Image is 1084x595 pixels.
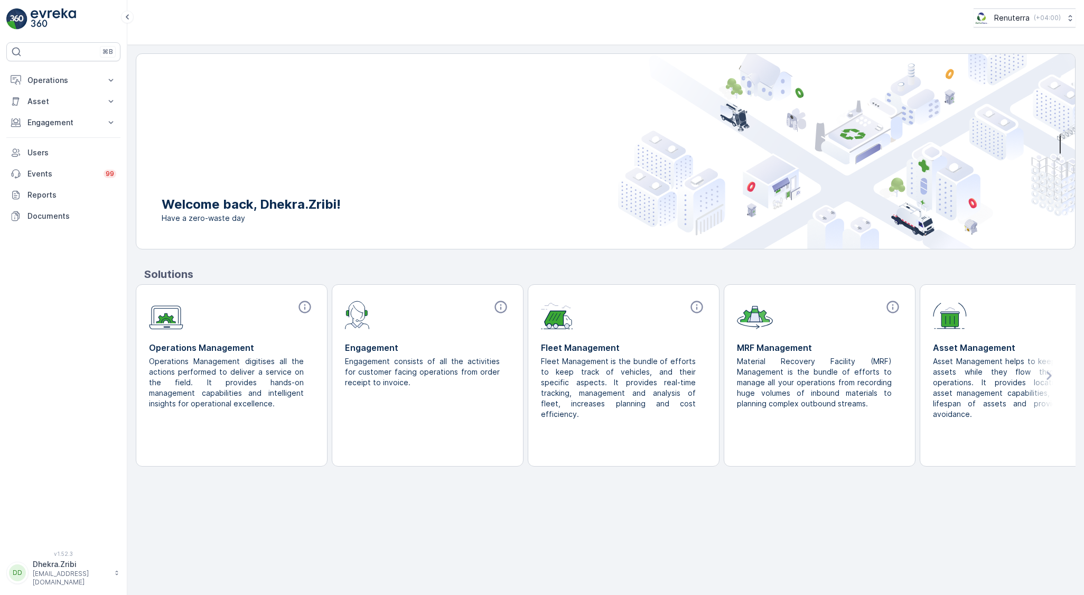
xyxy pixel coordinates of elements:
p: Material Recovery Facility (MRF) Management is the bundle of efforts to manage all your operation... [737,356,894,409]
img: module-icon [737,300,773,329]
img: Screenshot_2024-07-26_at_13.33.01.png [974,12,990,24]
p: Users [27,147,116,158]
p: MRF Management [737,341,902,354]
img: logo_light-DOdMpM7g.png [31,8,76,30]
a: Reports [6,184,120,206]
p: Operations Management [149,341,314,354]
p: Engagement [27,117,99,128]
p: [EMAIL_ADDRESS][DOMAIN_NAME] [33,570,109,587]
a: Events99 [6,163,120,184]
p: Documents [27,211,116,221]
a: Documents [6,206,120,227]
p: Renuterra [994,13,1030,23]
p: Events [27,169,97,179]
span: v 1.52.3 [6,551,120,557]
p: Dhekra.Zribi [33,559,109,570]
img: module-icon [149,300,183,330]
p: ( +04:00 ) [1034,14,1061,22]
p: Operations Management digitises all the actions performed to deliver a service on the field. It p... [149,356,306,409]
p: Fleet Management [541,341,706,354]
img: logo [6,8,27,30]
p: Welcome back, Dhekra.Zribi! [162,196,341,213]
button: Asset [6,91,120,112]
button: Operations [6,70,120,91]
div: DD [9,564,26,581]
p: Solutions [144,266,1076,282]
span: Have a zero-waste day [162,213,341,224]
p: ⌘B [102,48,113,56]
img: module-icon [345,300,370,329]
p: 99 [106,170,114,178]
a: Users [6,142,120,163]
img: module-icon [541,300,573,329]
button: Renuterra(+04:00) [974,8,1076,27]
button: DDDhekra.Zribi[EMAIL_ADDRESS][DOMAIN_NAME] [6,559,120,587]
p: Reports [27,190,116,200]
img: module-icon [933,300,967,329]
p: Asset [27,96,99,107]
p: Engagement [345,341,510,354]
img: city illustration [618,54,1075,249]
p: Engagement consists of all the activities for customer facing operations from order receipt to in... [345,356,502,388]
p: Operations [27,75,99,86]
button: Engagement [6,112,120,133]
p: Fleet Management is the bundle of efforts to keep track of vehicles, and their specific aspects. ... [541,356,698,420]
